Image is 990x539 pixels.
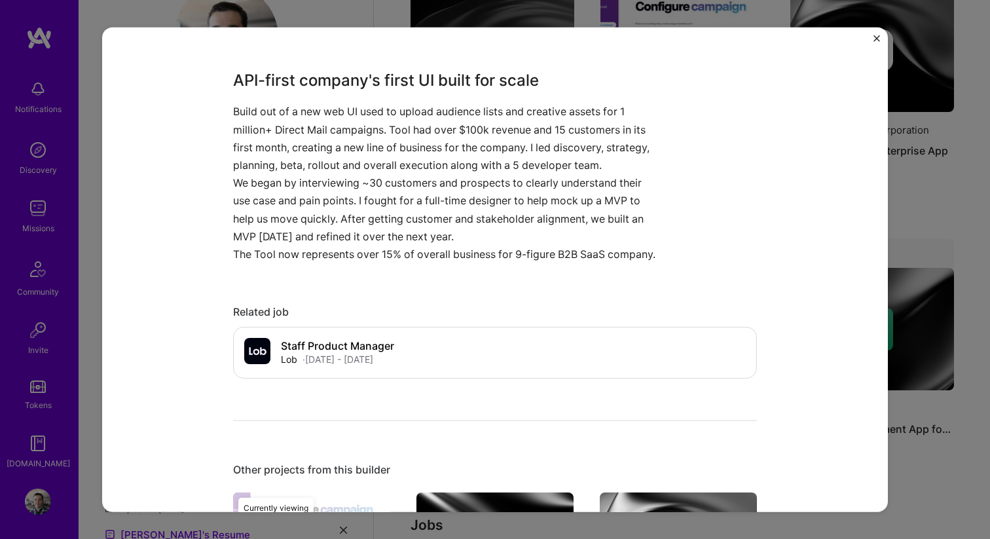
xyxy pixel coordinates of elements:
[233,463,757,477] div: Other projects from this builder
[233,305,757,319] div: Related job
[244,338,270,364] img: Company logo
[238,498,314,519] div: Currently viewing
[302,352,373,365] div: · [DATE] - [DATE]
[233,69,659,92] h3: API-first company's first UI built for scale
[873,35,880,48] button: Close
[233,246,659,263] p: The Tool now represents over 15% of overall business for 9-figure B2B SaaS company.
[233,174,659,246] p: We began by interviewing ~30 customers and prospects to clearly understand their use case and pai...
[233,103,659,174] p: Build out of a new web UI used to upload audience lists and creative assets for 1 million+ Direct...
[281,339,394,352] h4: Staff Product Manager
[281,352,297,365] div: Lob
